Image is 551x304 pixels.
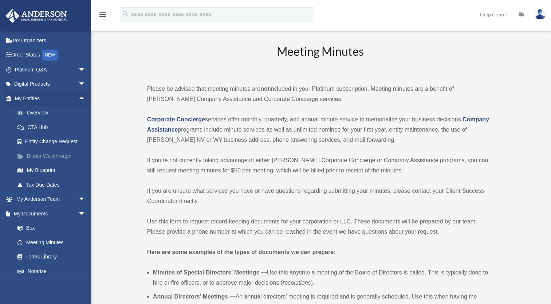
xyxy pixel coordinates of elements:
a: Order StatusNEW [5,48,97,63]
a: Tax Organizers [5,33,97,48]
a: CTA Hub [10,120,97,135]
em: resolutions [283,280,311,286]
p: services offer monthly, quarterly, and annual minute service to memorialize your business decisio... [147,114,493,145]
a: My Anderson Teamarrow_drop_down [5,192,97,207]
span: arrow_drop_down [78,77,93,92]
span: arrow_drop_down [78,192,93,207]
a: My Entitiesarrow_drop_up [5,91,97,106]
li: Use this anytime a meeting of the Board of Directors is called. This is typically done to hire or... [153,268,493,288]
p: If you are unsure what services you have or have questions regarding submitting your minutes, ple... [147,186,493,206]
strong: Here are some examples of the types of documents we can prepare: [147,249,336,255]
a: Overview [10,106,97,120]
a: Corporate Concierge [147,116,205,122]
img: Anderson Advisors Platinum Portal [3,9,69,23]
a: Forms Library [10,250,97,264]
h2: Meeting Minutes [147,43,493,74]
strong: not [260,86,269,92]
a: Meeting Minutes [10,235,93,250]
i: menu [98,10,107,19]
b: Annual Directors’ Meetings — [153,293,236,300]
a: My Blueprint [10,163,97,178]
a: Entity Change Request [10,135,97,149]
a: menu [98,13,107,19]
p: Use this form to request record-keeping documents for your corporation or LLC. These documents wi... [147,217,493,237]
i: search [122,10,130,18]
span: arrow_drop_up [78,278,93,293]
div: NEW [42,50,58,61]
a: Tax Due Dates [10,178,97,192]
a: Online Learningarrow_drop_up [5,278,97,293]
a: Notarize [10,264,97,278]
span: arrow_drop_down [78,62,93,77]
img: User Pic [535,9,546,20]
b: Minutes of Special Directors’ Meetings — [153,269,267,276]
a: Company Assistance [147,116,489,133]
a: Box [10,221,97,235]
p: If you’re not currently taking advantage of either [PERSON_NAME] Corporate Concierge or Company A... [147,155,493,176]
p: Please be advised that meeting minutes are included in your Platinum subscription. Meeting minute... [147,84,493,104]
a: Digital Productsarrow_drop_down [5,77,97,91]
a: Binder Walkthrough [10,149,97,163]
span: arrow_drop_up [78,91,93,106]
a: Platinum Q&Aarrow_drop_down [5,62,97,77]
a: My Documentsarrow_drop_down [5,206,97,221]
span: arrow_drop_down [78,206,93,221]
